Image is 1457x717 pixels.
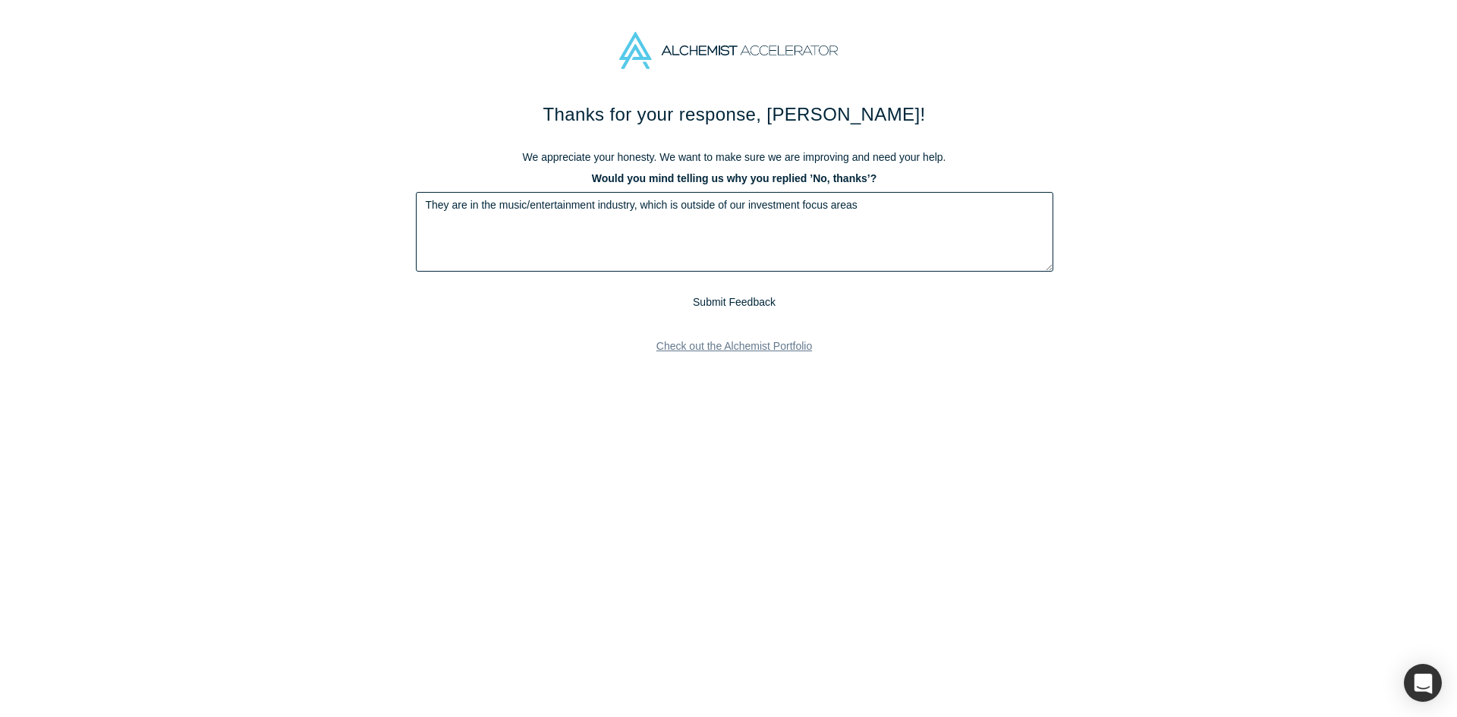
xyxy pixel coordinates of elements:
[416,149,1053,165] p: We appreciate your honesty. We want to make sure we are improving and need your help.
[592,172,876,184] b: Would you mind telling us why you replied ’No, thanks’?
[688,293,781,312] button: Submit Feedback
[645,333,823,360] a: Check out the Alchemist Portfolio
[416,192,1053,272] textarea: They are in the music/entertainment industry, which is outside of our investment focus areas
[416,101,1053,128] h1: Thanks for your response, [PERSON_NAME]!
[619,32,838,69] img: Alchemist Accelerator Logo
